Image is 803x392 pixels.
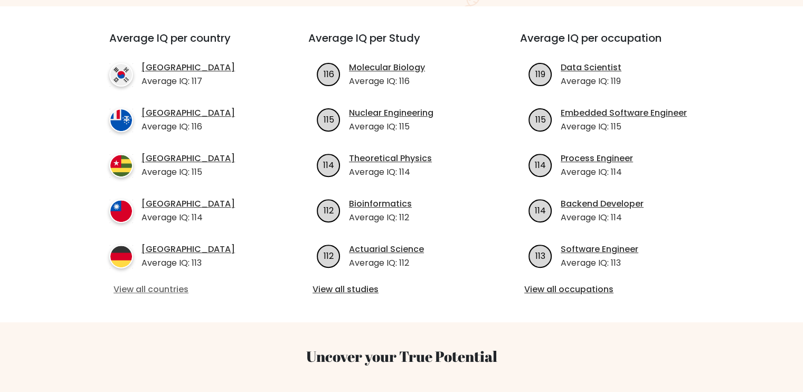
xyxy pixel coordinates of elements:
[141,257,235,269] p: Average IQ: 113
[60,348,744,366] h3: Uncover your True Potential
[520,32,706,57] h3: Average IQ per occupation
[141,75,235,88] p: Average IQ: 117
[349,211,412,224] p: Average IQ: 112
[349,61,425,74] a: Molecular Biology
[349,257,424,269] p: Average IQ: 112
[561,166,633,179] p: Average IQ: 114
[561,152,633,165] a: Process Engineer
[561,120,687,133] p: Average IQ: 115
[535,249,545,262] text: 113
[109,199,133,223] img: country
[141,61,235,74] a: [GEOGRAPHIC_DATA]
[349,166,432,179] p: Average IQ: 114
[141,211,235,224] p: Average IQ: 114
[114,283,266,296] a: View all countries
[561,198,644,210] a: Backend Developer
[349,120,433,133] p: Average IQ: 115
[324,113,334,125] text: 115
[349,243,424,256] a: Actuarial Science
[561,257,638,269] p: Average IQ: 113
[561,61,621,74] a: Data Scientist
[109,63,133,87] img: country
[141,152,235,165] a: [GEOGRAPHIC_DATA]
[561,107,687,119] a: Embedded Software Engineer
[535,68,545,80] text: 119
[535,113,546,125] text: 115
[313,283,490,296] a: View all studies
[109,32,270,57] h3: Average IQ per country
[535,204,546,216] text: 114
[561,243,638,256] a: Software Engineer
[141,166,235,179] p: Average IQ: 115
[141,198,235,210] a: [GEOGRAPHIC_DATA]
[141,107,235,119] a: [GEOGRAPHIC_DATA]
[349,107,433,119] a: Nuclear Engineering
[324,249,334,262] text: 112
[109,245,133,268] img: country
[535,158,546,171] text: 114
[561,211,644,224] p: Average IQ: 114
[109,154,133,178] img: country
[308,32,495,57] h3: Average IQ per Study
[141,243,235,256] a: [GEOGRAPHIC_DATA]
[349,152,432,165] a: Theoretical Physics
[524,283,702,296] a: View all occupations
[324,204,334,216] text: 112
[349,198,412,210] a: Bioinformatics
[561,75,621,88] p: Average IQ: 119
[349,75,425,88] p: Average IQ: 116
[324,68,334,80] text: 116
[323,158,334,171] text: 114
[141,120,235,133] p: Average IQ: 116
[109,108,133,132] img: country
